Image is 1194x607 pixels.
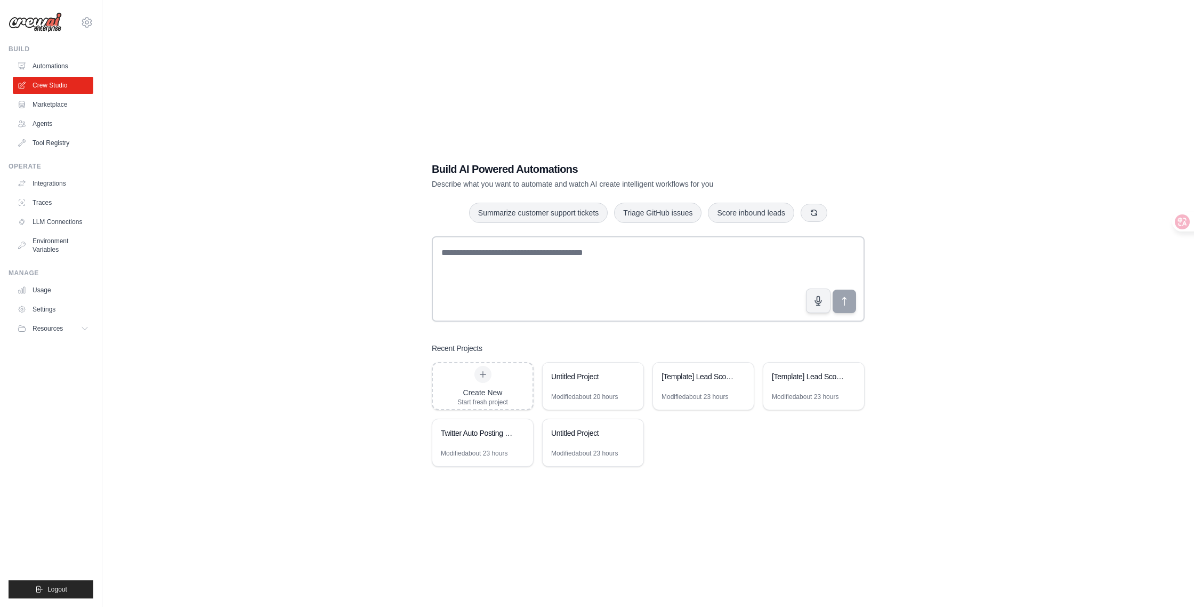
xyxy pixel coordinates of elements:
a: Marketplace [13,96,93,113]
div: Create New [457,387,508,398]
img: Logo [9,12,62,33]
div: Modified about 20 hours [551,393,618,401]
div: Untitled Project [551,428,624,438]
div: Manage [9,269,93,277]
div: Modified about 23 hours [441,449,507,458]
button: Score inbound leads [708,203,794,223]
button: Logout [9,580,93,598]
a: Agents [13,115,93,132]
h1: Build AI Powered Automations [432,162,790,177]
button: Summarize customer support tickets [469,203,608,223]
a: Integrations [13,175,93,192]
div: Start fresh project [457,398,508,406]
div: Untitled Project [551,371,624,382]
button: Get new suggestions [801,204,827,222]
a: Tool Registry [13,134,93,151]
p: Describe what you want to automate and watch AI create intelligent workflows for you [432,179,790,189]
h3: Recent Projects [432,343,482,354]
button: Click to speak your automation idea [806,289,830,313]
a: Usage [13,282,93,299]
div: Modified about 23 hours [661,393,728,401]
span: Logout [47,585,67,594]
a: Settings [13,301,93,318]
a: LLM Connections [13,213,93,230]
button: Resources [13,320,93,337]
div: Modified about 23 hours [772,393,838,401]
a: Traces [13,194,93,211]
div: Twitter Auto Posting System [441,428,514,438]
button: Triage GitHub issues [614,203,701,223]
span: Resources [33,324,63,333]
a: Environment Variables [13,233,93,258]
a: Crew Studio [13,77,93,94]
div: Build [9,45,93,53]
div: Modified about 23 hours [551,449,618,458]
div: [Template] Lead Scoring and Strategy Crew [661,371,735,382]
div: [Template] Lead Scoring and Strategy Crew [772,371,845,382]
div: Operate [9,162,93,171]
a: Automations [13,58,93,75]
